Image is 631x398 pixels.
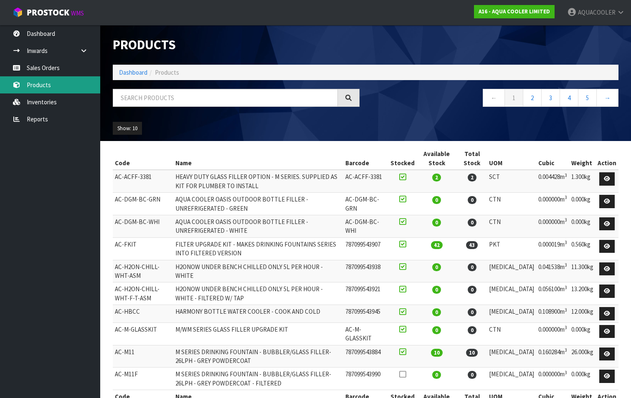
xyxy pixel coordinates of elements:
td: 0.000000m [536,193,569,215]
td: M/WM SERIES GLASS FILLER UPGRADE KIT [173,322,344,345]
td: 11.300kg [569,260,596,282]
td: AC-DGM-BC-GRN [113,193,173,215]
sup: 3 [565,262,567,268]
span: 0 [468,371,476,379]
td: AC-M11 [113,345,173,368]
th: Stocked [388,147,417,170]
a: 4 [560,89,578,107]
span: 0 [432,219,441,227]
th: Weight [569,147,596,170]
small: WMS [71,9,84,17]
td: AC-FKIT [113,237,173,260]
td: 0.004428m [536,170,569,192]
td: 787099543990 [343,368,388,390]
td: AQUA COOLER OASIS OUTDOOR BOTTLE FILLER - UNREFRIGERATED - WHITE [173,215,344,237]
td: AC-M11F [113,368,173,390]
td: 787099543884 [343,345,388,368]
td: 0.000kg [569,215,596,237]
a: → [596,89,618,107]
sup: 3 [565,285,567,290]
a: ← [483,89,505,107]
td: [MEDICAL_DATA] [487,282,536,305]
td: SCT [487,170,536,192]
td: CTN [487,322,536,345]
td: H2ONOW UNDER BENCH CHILLED ONLY 5L PER HOUR - WHITE - FILTERED W/ TAP [173,282,344,305]
span: 0 [468,196,476,204]
td: AC-ACFF-3381 [343,170,388,192]
td: 26.000kg [569,345,596,368]
td: AC-DGM-BC-WHI [343,215,388,237]
td: 1.300kg [569,170,596,192]
td: 0.000000m [536,215,569,237]
td: 787099543945 [343,305,388,323]
a: 1 [504,89,523,107]
img: cube-alt.png [13,7,23,18]
td: AC-H2ON-CHILL-WHT-F-T-ASM [113,282,173,305]
td: 0.560kg [569,237,596,260]
td: [MEDICAL_DATA] [487,368,536,390]
td: M SERIES DRINKING FOUNTAIN - BUBBLER/GLASS FILLER- 26LPH - GREY POWDERCOAT - FILTERED [173,368,344,390]
span: 2 [432,174,441,181]
span: 0 [432,286,441,294]
span: 0 [432,263,441,271]
td: 787099543938 [343,260,388,282]
td: 0.160284m [536,345,569,368]
td: 13.200kg [569,282,596,305]
td: 0.000019m [536,237,569,260]
th: Cubic [536,147,569,170]
span: 0 [432,371,441,379]
sup: 3 [565,347,567,353]
sup: 3 [565,325,567,330]
td: 0.000000m [536,368,569,390]
input: Search products [113,89,338,107]
th: Code [113,147,173,170]
span: 0 [468,308,476,316]
td: AC-DGM-BC-GRN [343,193,388,215]
td: HEAVY DUTY GLASS FILLER OPTION - M SERIES. SUPPLIED AS KIT FOR PLUMBER TO INSTALL [173,170,344,192]
td: M SERIES DRINKING FOUNTAIN - BUBBLER/GLASS FILLER- 26LPH - GREY POWDERCOAT [173,345,344,368]
a: Dashboard [119,68,147,76]
td: CTN [487,193,536,215]
td: 0.041538m [536,260,569,282]
td: AC-H2ON-CHILL-WHT-ASM [113,260,173,282]
td: [MEDICAL_DATA] [487,305,536,323]
button: Show: 10 [113,122,142,135]
sup: 3 [565,194,567,200]
td: AC-HBCC [113,305,173,323]
td: 787099543907 [343,237,388,260]
td: PKT [487,237,536,260]
td: AC-M-GLASSKIT [113,322,173,345]
sup: 3 [565,217,567,223]
span: ProStock [27,7,69,18]
th: Name [173,147,344,170]
a: 5 [578,89,597,107]
td: HARMONY BOTTLE WATER COOLER - COOK AND COLD [173,305,344,323]
td: 0.000kg [569,193,596,215]
td: AC-ACFF-3381 [113,170,173,192]
td: 0.000kg [569,322,596,345]
span: 42 [431,241,443,249]
td: AC-M-GLASSKIT [343,322,388,345]
td: 787099543921 [343,282,388,305]
sup: 3 [565,172,567,178]
span: 0 [468,219,476,227]
span: 2 [468,174,476,181]
th: Available Stock [417,147,457,170]
nav: Page navigation [372,89,619,109]
sup: 3 [565,239,567,245]
span: 0 [432,196,441,204]
span: 0 [432,308,441,316]
sup: 3 [565,307,567,313]
span: AQUACOOLER [578,8,616,16]
span: 43 [466,241,478,249]
strong: A16 - AQUA COOLER LIMITED [479,8,550,15]
th: Action [596,147,618,170]
td: 0.108900m [536,305,569,323]
td: FILTER UPGRADE KIT - MAKES DRINKING FOUNTAINS SERIES INTO FILTERED VERSION [173,237,344,260]
th: Barcode [343,147,388,170]
td: 0.056100m [536,282,569,305]
span: 0 [432,326,441,334]
a: 2 [523,89,542,107]
td: 12.000kg [569,305,596,323]
th: Total Stock [457,147,487,170]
